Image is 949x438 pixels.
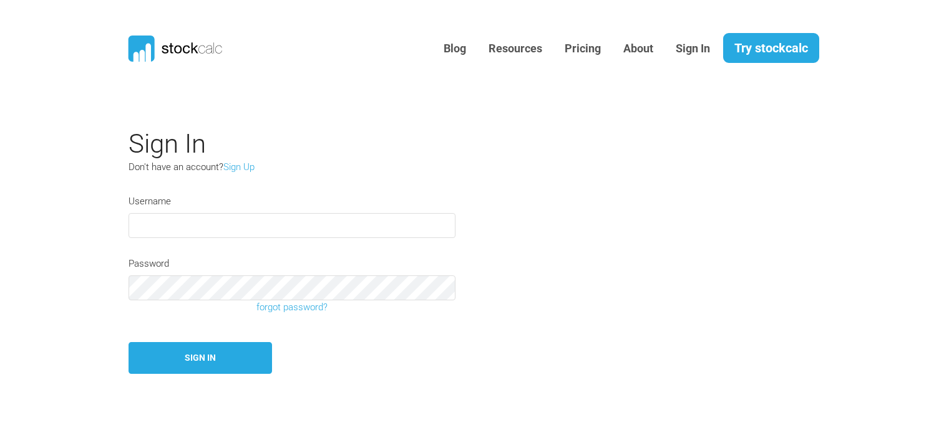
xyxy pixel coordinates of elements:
a: forgot password? [119,300,465,315]
a: Blog [434,34,475,64]
a: Pricing [555,34,610,64]
a: Sign In [666,34,719,64]
p: Don't have an account? [129,160,416,174]
a: Resources [479,34,552,64]
a: About [614,34,663,64]
a: Try stockcalc [723,33,819,63]
label: Password [129,257,169,271]
h2: Sign In [129,128,703,159]
button: Sign In [129,342,272,374]
a: Sign Up [223,161,255,173]
label: Username [129,194,171,209]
